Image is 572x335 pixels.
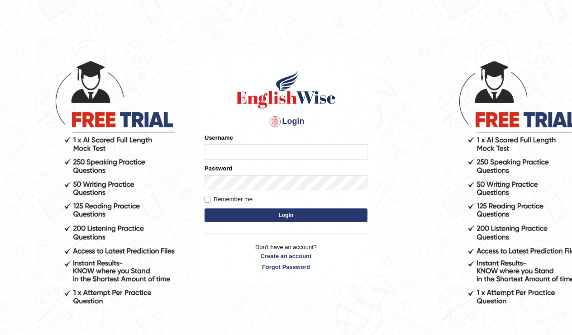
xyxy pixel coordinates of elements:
label: Username [205,133,233,142]
button: Login [205,208,367,222]
img: Logo of English Wise sign in for intelligent practice with AI [234,69,338,110]
p: Don't have an account? [205,243,367,271]
h4: Login [205,114,367,129]
a: Create an account [205,252,367,260]
label: Password [205,164,232,173]
input: Remember me [205,197,210,203]
label: Remember me [205,195,253,204]
a: Forgot Password [205,263,367,271]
